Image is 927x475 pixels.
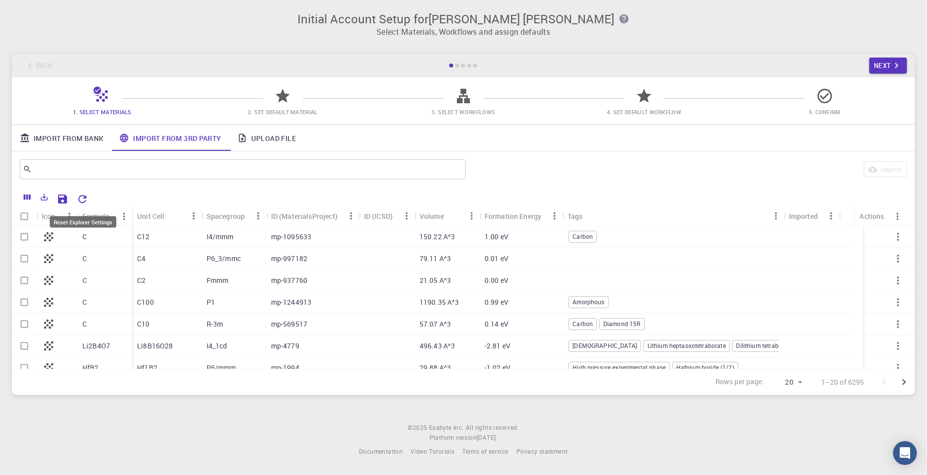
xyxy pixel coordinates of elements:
button: Next [869,58,908,73]
a: Privacy statement [516,447,568,457]
p: 0.99 eV [485,297,508,307]
p: -2.81 eV [485,341,510,351]
a: [DATE]. [477,433,498,443]
a: Upload File [229,125,304,151]
div: Reset Explorer Settings [50,216,116,228]
p: Li8B16O28 [137,341,173,351]
span: Carbon [570,320,597,328]
p: 1190.35 A^3 [420,297,459,307]
p: P6/mmm [207,363,236,373]
button: Menu [547,208,563,224]
p: 57.07 A^3 [420,319,451,329]
span: All rights reserved. [466,423,519,433]
p: 21.05 A^3 [420,275,451,285]
p: 150.22 A^3 [420,232,455,242]
span: Exabyte Inc. [429,423,464,431]
span: Lithium heptaoxotetraborate [644,341,729,350]
p: mp-4779 [271,341,299,351]
button: Menu [768,208,784,224]
button: Go to next page [894,372,914,392]
button: Menu [823,208,839,224]
p: mp-1994 [271,363,299,373]
p: Rows per page: [715,377,764,388]
span: Diamond 15R [600,320,644,328]
span: 4. Set Default Workflow [607,108,681,116]
div: Volume [420,206,444,226]
p: 1.00 eV [485,232,508,242]
div: Icon [37,206,77,226]
span: Terms of service [462,447,508,455]
p: mp-997182 [271,254,307,264]
p: 496.43 A^3 [420,341,455,351]
p: C4 [137,254,145,264]
p: HfB2 [82,363,99,373]
button: Menu [250,208,266,224]
p: 79.11 A^3 [420,254,451,264]
p: P6_3/mmc [207,254,241,264]
p: 0.01 eV [485,254,508,264]
div: ID (MaterialsProject) [271,206,338,226]
p: I4_1cd [207,341,227,351]
button: Menu [62,208,77,224]
p: C [82,232,87,242]
button: Menu [399,208,415,224]
span: 1. Select Materials [73,108,132,116]
p: mp-569517 [271,319,307,329]
a: Documentation [359,447,403,457]
div: Volume [415,206,480,226]
p: C [82,319,87,329]
div: Formation Energy [485,206,541,226]
div: Spacegroup [202,206,266,226]
button: Export [36,189,53,205]
div: Spacegroup [207,206,245,226]
p: 0.14 eV [485,319,508,329]
span: Dilithium tetraborate [733,341,796,350]
span: Privacy statement [516,447,568,455]
p: P1 [207,297,215,307]
div: Actions [855,206,906,226]
p: mp-1095633 [271,232,312,242]
div: Icon [42,206,56,226]
p: -1.02 eV [485,363,510,373]
a: Video Tutorials [411,447,454,457]
p: Fmmm [207,275,229,285]
span: Carbon [570,232,597,241]
div: 20 [768,375,805,390]
h3: Initial Account Setup for [PERSON_NAME] [PERSON_NAME] [18,12,909,26]
p: 1–20 of 6295 [821,377,864,387]
p: Select Materials, Workflows and assign defaults [18,26,909,38]
div: ID (ICSD) [364,206,393,226]
button: Menu [343,208,359,224]
button: Reset Explorer Settings [72,189,92,209]
a: Exabyte Inc. [429,423,464,433]
div: Unit Cell [137,206,164,226]
p: C12 [137,232,149,242]
p: C [82,297,87,307]
button: Menu [890,208,906,224]
div: ID (MaterialsProject) [266,206,359,226]
span: 3. Select Workflows [432,108,496,116]
span: © 2025 [408,423,429,433]
div: Tags [568,206,583,226]
p: C10 [137,319,149,329]
div: Formation Energy [480,206,563,226]
a: Terms of service [462,447,508,457]
p: Hf1B2 [137,363,157,373]
button: Menu [464,208,480,224]
p: R-3m [207,319,223,329]
div: Formula [77,206,132,226]
span: High pressure experimental phase [570,363,670,372]
a: Import From 3rd Party [111,125,229,151]
span: [DATE] . [477,433,498,441]
span: Amorphous [570,298,608,306]
p: C2 [137,275,145,285]
span: Hafnium boride (1/2) [673,363,738,372]
div: Formula [82,206,109,226]
div: ID (ICSD) [359,206,415,226]
span: Platform version [429,433,477,443]
p: C100 [137,297,154,307]
button: Menu [186,208,202,224]
p: mp-937760 [271,275,307,285]
button: Menu [116,208,132,224]
button: Save Explorer Settings [53,189,72,209]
